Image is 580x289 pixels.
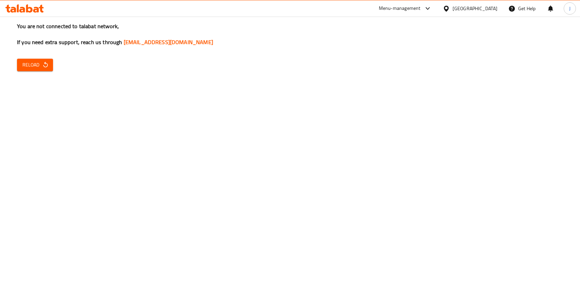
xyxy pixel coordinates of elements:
div: [GEOGRAPHIC_DATA] [453,5,497,12]
span: J [569,5,570,12]
span: Reload [22,61,48,69]
button: Reload [17,59,53,71]
a: [EMAIL_ADDRESS][DOMAIN_NAME] [124,37,213,47]
h3: You are not connected to talabat network, If you need extra support, reach us through [17,22,563,46]
div: Menu-management [379,4,421,13]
